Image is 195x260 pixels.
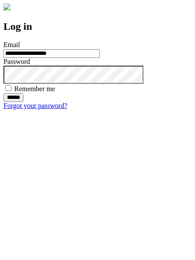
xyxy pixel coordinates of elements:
label: Remember me [14,85,55,92]
img: logo-4e3dc11c47720685a147b03b5a06dd966a58ff35d612b21f08c02c0306f2b779.png [3,3,10,10]
h2: Log in [3,21,192,32]
label: Password [3,58,30,65]
a: Forgot your password? [3,102,67,109]
label: Email [3,41,20,48]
